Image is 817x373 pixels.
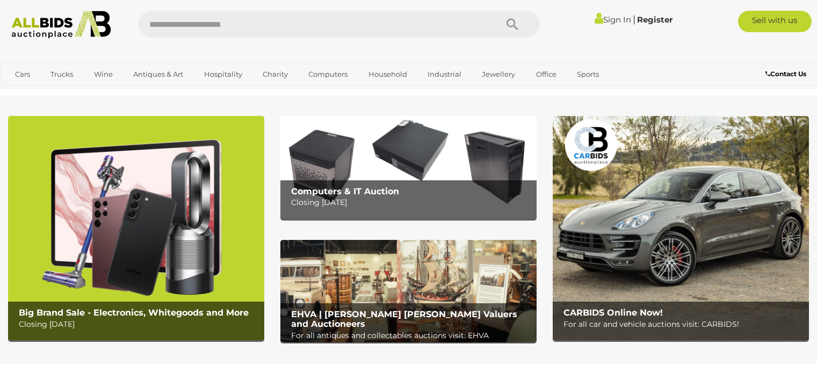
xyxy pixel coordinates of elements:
[280,116,537,218] a: Computers & IT Auction Computers & IT Auction Closing [DATE]
[765,70,806,78] b: Contact Us
[738,11,812,32] a: Sell with us
[486,11,539,38] button: Search
[595,14,631,25] a: Sign In
[301,65,355,83] a: Computers
[8,116,264,340] a: Big Brand Sale - Electronics, Whitegoods and More Big Brand Sale - Electronics, Whitegoods and Mo...
[475,65,522,83] a: Jewellery
[291,196,531,209] p: Closing [DATE]
[637,14,673,25] a: Register
[633,13,635,25] span: |
[765,68,809,80] a: Contact Us
[256,65,295,83] a: Charity
[553,116,809,340] a: CARBIDS Online Now! CARBIDS Online Now! For all car and vehicle auctions visit: CARBIDS!
[6,11,117,39] img: Allbids.com.au
[291,309,517,329] b: EHVA | [PERSON_NAME] [PERSON_NAME] Valuers and Auctioneers
[19,318,259,331] p: Closing [DATE]
[361,65,414,83] a: Household
[280,240,537,342] img: EHVA | Evans Hastings Valuers and Auctioneers
[529,65,563,83] a: Office
[570,65,606,83] a: Sports
[553,116,809,340] img: CARBIDS Online Now!
[197,65,249,83] a: Hospitality
[280,116,537,218] img: Computers & IT Auction
[44,65,80,83] a: Trucks
[19,308,249,318] b: Big Brand Sale - Electronics, Whitegoods and More
[291,186,399,196] b: Computers & IT Auction
[8,65,37,83] a: Cars
[8,116,264,340] img: Big Brand Sale - Electronics, Whitegoods and More
[8,83,98,101] a: [GEOGRAPHIC_DATA]
[563,318,804,331] p: For all car and vehicle auctions visit: CARBIDS!
[87,65,120,83] a: Wine
[280,240,537,342] a: EHVA | Evans Hastings Valuers and Auctioneers EHVA | [PERSON_NAME] [PERSON_NAME] Valuers and Auct...
[126,65,190,83] a: Antiques & Art
[421,65,468,83] a: Industrial
[291,329,531,342] p: For all antiques and collectables auctions visit: EHVA
[563,308,663,318] b: CARBIDS Online Now!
